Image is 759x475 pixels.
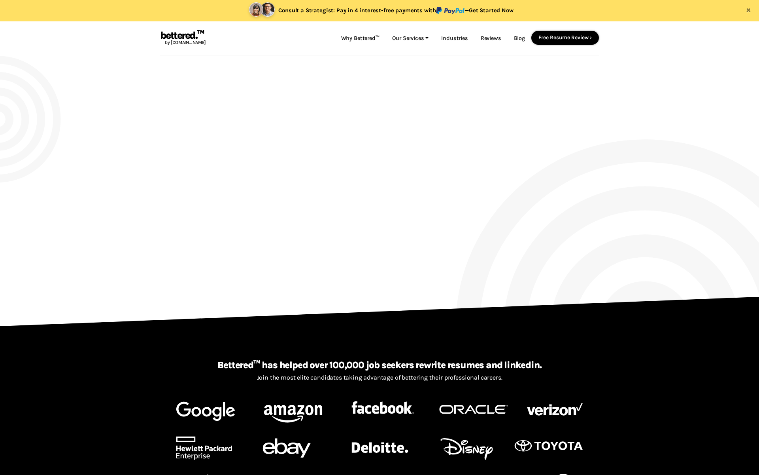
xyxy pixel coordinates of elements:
a: Blog [508,31,531,46]
a: Get Started Now [469,7,514,14]
button: Get Started Now › [185,224,243,238]
a: Free Resume Review › [538,34,592,40]
h5: resume rewriting [160,360,599,370]
p: Get better results from start to finish during your job search. Leverage the Bettered™ resume rew... [185,171,407,218]
img: paypal.svg [436,7,464,14]
span: Consult a Strategist: Pay in 4 interest-free payments with — [278,7,513,14]
button: Learn About Bettered™ [245,224,322,239]
button: Free Resume Review › [531,31,599,44]
span: × [746,4,751,15]
a: Our Services [386,31,435,46]
img: resume rewrite service [419,81,574,272]
a: Reviews [474,31,508,46]
p: Join the most elite candidates taking advantage of bettering their professional careers. [160,373,599,382]
a: Get Started Now › [193,228,236,234]
a: bettered.™by [DOMAIN_NAME] [160,31,206,46]
h1: resume rewriting [185,81,407,167]
a: Why Bettered™ [335,31,386,46]
a: Learn About Bettered™ [252,228,314,235]
span: by [DOMAIN_NAME] [160,40,206,45]
a: Industries [435,31,474,46]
